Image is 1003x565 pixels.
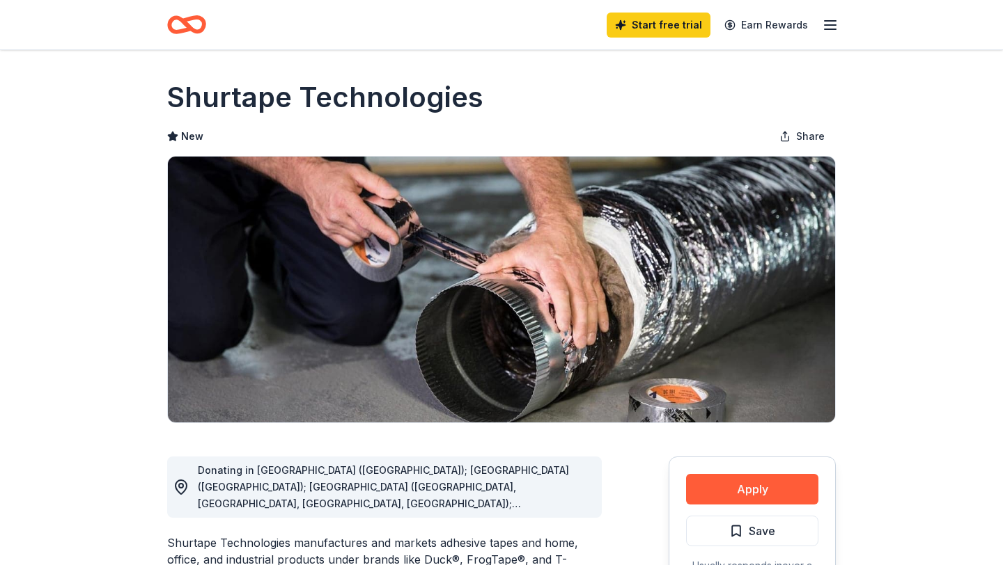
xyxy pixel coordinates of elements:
span: Save [749,522,775,540]
img: Image for Shurtape Technologies [168,157,835,422]
a: Home [167,8,206,41]
button: Apply [686,474,818,504]
h1: Shurtape Technologies [167,78,483,117]
a: Start free trial [607,13,710,38]
button: Save [686,516,818,546]
span: New [181,128,203,145]
button: Share [768,122,836,150]
span: Donating in [GEOGRAPHIC_DATA] ([GEOGRAPHIC_DATA]); [GEOGRAPHIC_DATA] ([GEOGRAPHIC_DATA]); [GEOGRA... [198,464,569,543]
span: Share [796,128,825,145]
a: Earn Rewards [716,13,816,38]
